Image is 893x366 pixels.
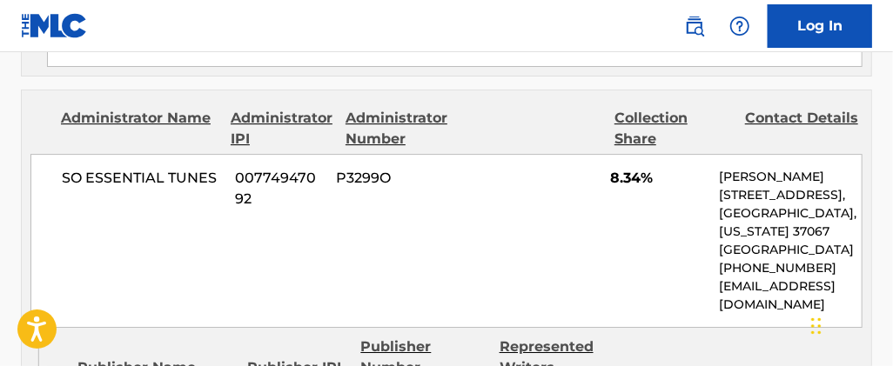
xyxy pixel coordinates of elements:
[614,108,732,150] div: Collection Share
[231,108,332,150] div: Administrator IPI
[346,108,463,150] div: Administrator Number
[677,9,712,43] a: Public Search
[806,283,893,366] iframe: Chat Widget
[62,168,222,189] span: SO ESSENTIAL TUNES
[719,186,862,204] p: [STREET_ADDRESS],
[719,277,862,314] p: [EMAIL_ADDRESS][DOMAIN_NAME]
[811,300,822,352] div: Drag
[21,13,88,38] img: MLC Logo
[768,4,872,48] a: Log In
[684,16,705,37] img: search
[336,168,456,189] span: P3299O
[719,241,862,259] p: [GEOGRAPHIC_DATA]
[745,108,863,150] div: Contact Details
[719,204,862,241] p: [GEOGRAPHIC_DATA], [US_STATE] 37067
[722,9,757,43] div: Help
[235,168,323,210] span: 00774947092
[729,16,750,37] img: help
[719,259,862,277] p: [PHONE_NUMBER]
[610,168,706,189] span: 8.34%
[719,168,862,186] p: [PERSON_NAME]
[61,108,218,150] div: Administrator Name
